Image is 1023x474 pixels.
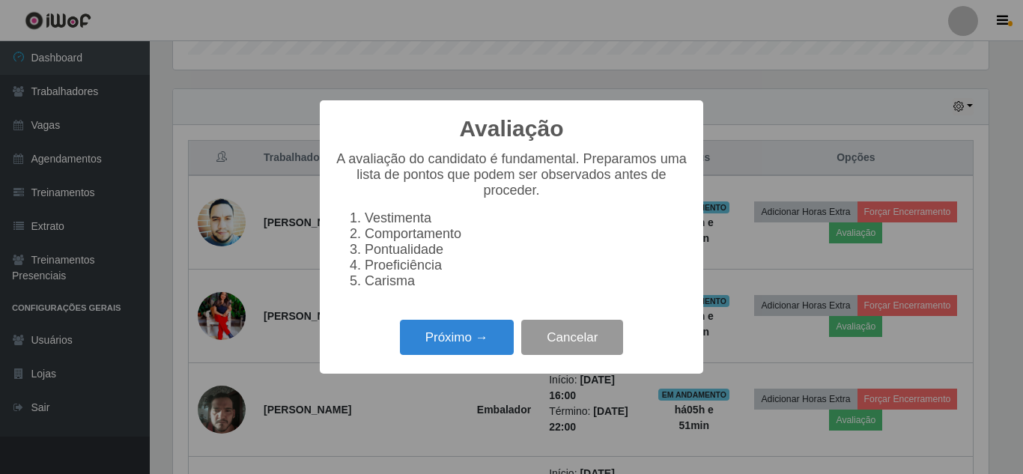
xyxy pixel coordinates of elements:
li: Comportamento [365,226,688,242]
button: Cancelar [521,320,623,355]
li: Carisma [365,273,688,289]
li: Pontualidade [365,242,688,258]
h2: Avaliação [460,115,564,142]
li: Vestimenta [365,210,688,226]
p: A avaliação do candidato é fundamental. Preparamos uma lista de pontos que podem ser observados a... [335,151,688,198]
button: Próximo → [400,320,514,355]
li: Proeficiência [365,258,688,273]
